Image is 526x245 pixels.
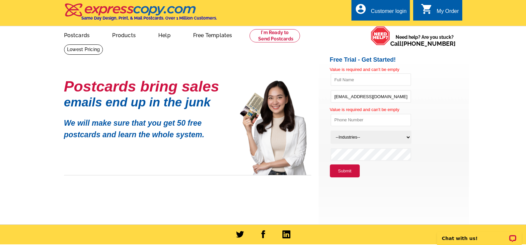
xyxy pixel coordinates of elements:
div: Customer login [371,8,407,18]
i: shopping_cart [421,3,433,15]
a: Products [102,27,146,42]
a: Free Templates [183,27,243,42]
span: Value is required and can't be empty [330,67,400,72]
img: help [371,26,390,45]
a: shopping_cart My Order [421,7,459,16]
button: Submit [330,164,360,178]
a: account_circle Customer login [355,7,407,16]
i: account_circle [355,3,367,15]
a: Postcards [53,27,101,42]
h2: Free Trial - Get Started! [330,56,469,64]
span: Need help? Are you stuck? [390,34,459,47]
span: Call [390,40,456,47]
h1: emails end up in the junk [64,99,230,106]
a: Help [148,27,181,42]
a: Same Day Design, Print, & Mail Postcards. Over 1 Million Customers. [64,8,217,21]
span: Value is required and can't be empty [330,107,400,112]
h4: Same Day Design, Print, & Mail Postcards. Over 1 Million Customers. [81,16,217,21]
div: My Order [437,8,459,18]
input: Phone Number [331,114,411,126]
iframe: LiveChat chat widget [433,224,526,245]
p: We will make sure that you get 50 free postcards and learn the whole system. [64,112,230,140]
input: Email Address [331,90,411,103]
a: [PHONE_NUMBER] [402,40,456,47]
h1: Postcards bring sales [64,81,230,92]
input: Full Name [331,73,411,86]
